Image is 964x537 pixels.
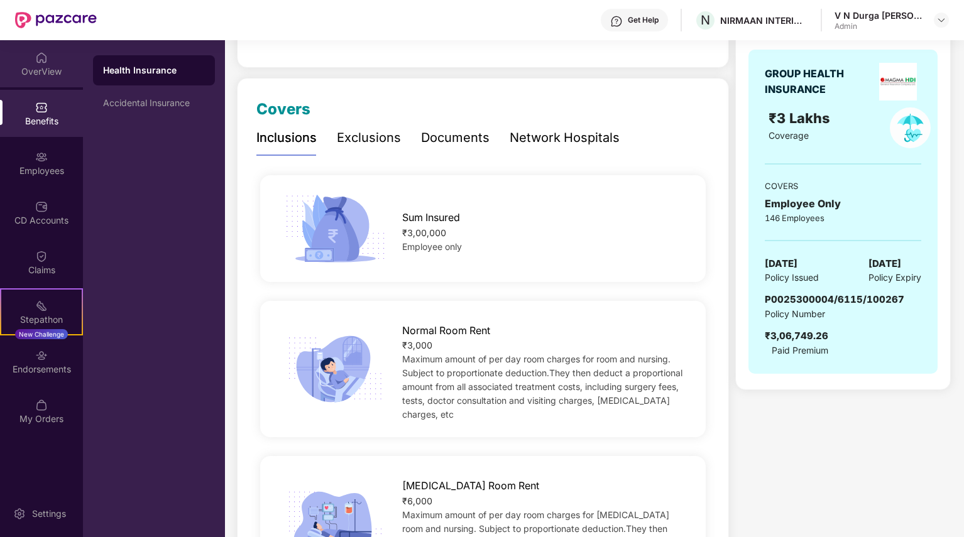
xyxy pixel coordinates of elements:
[765,196,921,212] div: Employee Only
[868,271,921,285] span: Policy Expiry
[421,128,490,148] div: Documents
[835,21,923,31] div: Admin
[765,180,921,192] div: COVERS
[35,151,48,163] img: svg+xml;base64,PHN2ZyBpZD0iRW1wbG95ZWVzIiB4bWxucz0iaHR0cDovL3d3dy53My5vcmcvMjAwMC9zdmciIHdpZHRoPS...
[256,128,317,148] div: Inclusions
[628,15,659,25] div: Get Help
[15,12,97,28] img: New Pazcare Logo
[35,399,48,411] img: svg+xml;base64,PHN2ZyBpZD0iTXlfT3JkZXJzIiBkYXRhLW5hbWU9Ik15IE9yZGVycyIgeG1sbnM9Imh0dHA6Ly93d3cudz...
[769,110,834,126] span: ₹3 Lakhs
[35,349,48,362] img: svg+xml;base64,PHN2ZyBpZD0iRW5kb3JzZW1lbnRzIiB4bWxucz0iaHR0cDovL3d3dy53My5vcmcvMjAwMC9zdmciIHdpZH...
[769,130,809,141] span: Coverage
[765,66,875,97] div: GROUP HEALTH INSURANCE
[35,250,48,263] img: svg+xml;base64,PHN2ZyBpZD0iQ2xhaW0iIHhtbG5zPSJodHRwOi8vd3d3LnczLm9yZy8yMDAwL3N2ZyIgd2lkdGg9IjIwIi...
[35,52,48,64] img: svg+xml;base64,PHN2ZyBpZD0iSG9tZSIgeG1sbnM9Imh0dHA6Ly93d3cudzMub3JnLzIwMDAvc3ZnIiB3aWR0aD0iMjAiIG...
[402,210,460,225] span: Sum Insured
[765,293,904,305] span: P0025300004/6115/100267
[13,507,26,520] img: svg+xml;base64,PHN2ZyBpZD0iU2V0dGluZy0yMHgyMCIgeG1sbnM9Imh0dHA6Ly93d3cudzMub3JnLzIwMDAvc3ZnIiB3aW...
[103,64,205,77] div: Health Insurance
[35,200,48,213] img: svg+xml;base64,PHN2ZyBpZD0iQ0RfQWNjb3VudHMiIGRhdGEtbmFtZT0iQ0QgQWNjb3VudHMiIHhtbG5zPSJodHRwOi8vd3...
[772,344,828,357] span: Paid Premium
[103,98,205,108] div: Accidental Insurance
[765,328,828,344] div: ₹3,06,749.26
[402,241,462,252] span: Employee only
[610,15,623,28] img: svg+xml;base64,PHN2ZyBpZD0iSGVscC0zMngzMiIgeG1sbnM9Imh0dHA6Ly93d3cudzMub3JnLzIwMDAvc3ZnIiB3aWR0aD...
[281,191,390,266] img: icon
[765,256,797,271] span: [DATE]
[510,128,620,148] div: Network Hospitals
[35,300,48,312] img: svg+xml;base64,PHN2ZyB4bWxucz0iaHR0cDovL3d3dy53My5vcmcvMjAwMC9zdmciIHdpZHRoPSIyMSIgaGVpZ2h0PSIyMC...
[701,13,710,28] span: N
[890,107,931,148] img: policyIcon
[868,256,901,271] span: [DATE]
[402,354,682,420] span: Maximum amount of per day room charges for room and nursing. Subject to proportionate deduction.T...
[1,313,82,326] div: Stepathon
[879,63,917,100] img: insurerLogo
[15,329,68,339] div: New Challenge
[35,101,48,114] img: svg+xml;base64,PHN2ZyBpZD0iQmVuZWZpdHMiIHhtbG5zPSJodHRwOi8vd3d3LnczLm9yZy8yMDAwL3N2ZyIgd2lkdGg9Ij...
[402,494,686,508] div: ₹6,000
[765,212,921,224] div: 146 Employees
[337,128,401,148] div: Exclusions
[720,14,808,26] div: NIRMAAN INTERIORS PROJECTS PRIVATE LIMITED
[835,9,923,21] div: V N Durga [PERSON_NAME] Rama [PERSON_NAME] [PERSON_NAME]
[402,226,686,240] div: ₹3,00,000
[256,100,310,118] span: Covers
[281,332,390,407] img: icon
[936,15,946,25] img: svg+xml;base64,PHN2ZyBpZD0iRHJvcGRvd24tMzJ4MzIiIHhtbG5zPSJodHRwOi8vd3d3LnczLm9yZy8yMDAwL3N2ZyIgd2...
[765,308,825,319] span: Policy Number
[402,339,686,352] div: ₹3,000
[28,507,70,520] div: Settings
[402,323,490,339] span: Normal Room Rent
[402,478,539,494] span: [MEDICAL_DATA] Room Rent
[765,271,819,285] span: Policy Issued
